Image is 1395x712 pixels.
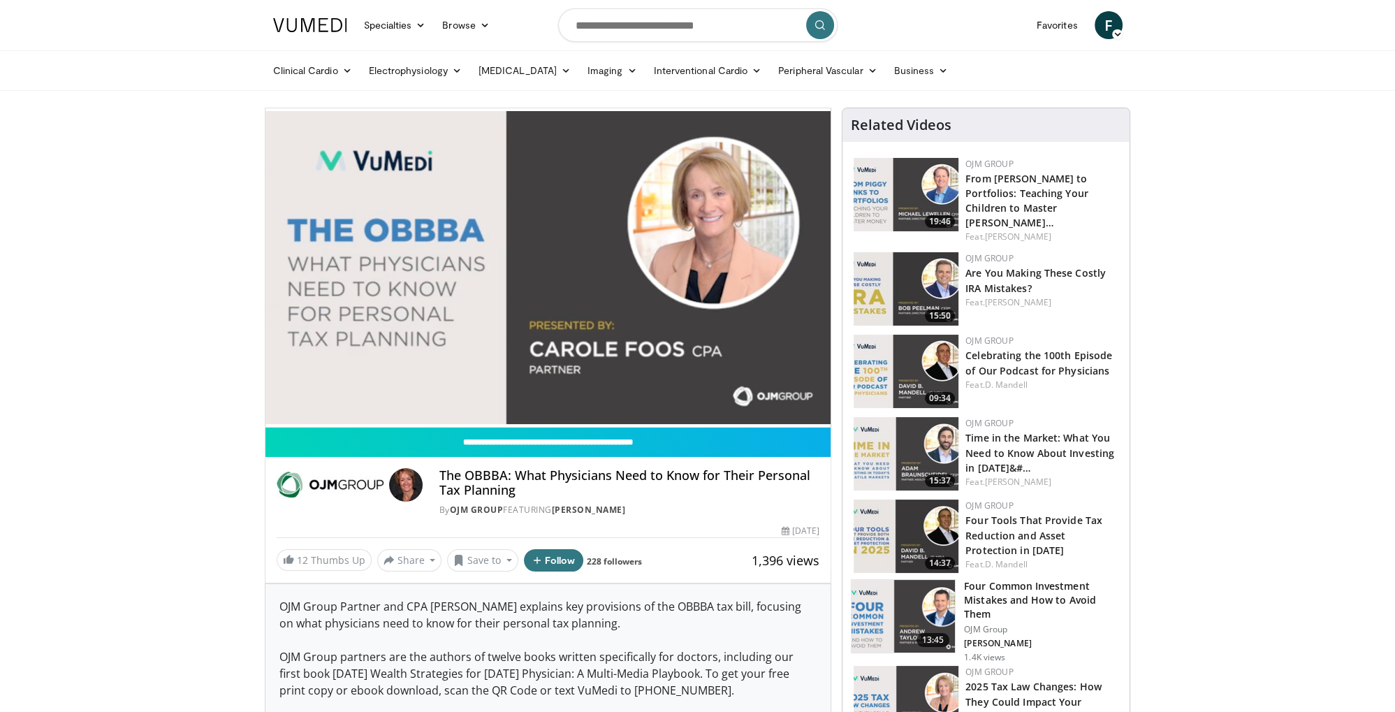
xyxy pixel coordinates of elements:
[965,252,1014,264] a: OJM Group
[965,476,1118,488] div: Feat.
[552,504,626,516] a: [PERSON_NAME]
[964,652,1005,663] p: 1.4K views
[645,57,770,85] a: Interventional Cardio
[447,549,518,572] button: Save to
[965,417,1014,429] a: OJM Group
[1095,11,1123,39] a: F
[916,633,950,647] span: 13:45
[854,252,958,326] img: 4b415aee-9520-4d6f-a1e1-8e5e22de4108.150x105_q85_crop-smart_upscale.jpg
[434,11,498,39] a: Browse
[925,392,955,405] span: 09:34
[925,474,955,487] span: 15:37
[852,580,955,653] img: f90543b2-11a1-4aab-98f1-82dfa77c6314.png.150x105_q85_crop-smart_upscale.png
[965,349,1112,377] a: Celebrating the 100th Episode of Our Podcast for Physicians
[854,158,958,231] a: 19:46
[925,215,955,228] span: 19:46
[965,335,1014,347] a: OJM Group
[273,18,347,32] img: VuMedi Logo
[985,558,1028,570] a: D. Mandell
[964,638,1121,649] p: [PERSON_NAME]
[854,335,958,408] a: 09:34
[965,296,1118,309] div: Feat.
[265,57,360,85] a: Clinical Cardio
[854,335,958,408] img: 7438bed5-bde3-4519-9543-24a8eadaa1c2.150x105_q85_crop-smart_upscale.jpg
[965,514,1102,556] a: Four Tools That Provide Tax Reduction and Asset Protection in [DATE]
[770,57,885,85] a: Peripheral Vascular
[965,500,1014,511] a: OJM Group
[965,158,1014,170] a: OJM Group
[277,468,384,502] img: OJM Group
[854,158,958,231] img: 282c92bf-9480-4465-9a17-aeac8df0c943.150x105_q85_crop-smart_upscale.jpg
[450,504,504,516] a: OJM Group
[925,557,955,569] span: 14:37
[356,11,434,39] a: Specialties
[752,552,819,569] span: 1,396 views
[985,231,1051,242] a: [PERSON_NAME]
[377,549,442,572] button: Share
[965,379,1118,391] div: Feat.
[886,57,957,85] a: Business
[439,468,819,498] h4: The OBBBA: What Physicians Need to Know for Their Personal Tax Planning
[277,549,372,571] a: 12 Thumbs Up
[1028,11,1086,39] a: Favorites
[985,296,1051,308] a: [PERSON_NAME]
[925,310,955,322] span: 15:50
[985,476,1051,488] a: [PERSON_NAME]
[360,57,470,85] a: Electrophysiology
[965,558,1118,571] div: Feat.
[965,172,1088,229] a: From [PERSON_NAME] to Portfolios: Teaching Your Children to Master [PERSON_NAME]…
[854,417,958,491] a: 15:37
[265,108,831,428] video-js: Video Player
[558,8,838,42] input: Search topics, interventions
[854,500,958,573] a: 14:37
[851,117,951,133] h4: Related Videos
[782,525,819,537] div: [DATE]
[965,666,1014,678] a: OJM Group
[965,231,1118,243] div: Feat.
[439,504,819,516] div: By FEATURING
[587,555,642,567] a: 228 followers
[965,266,1106,294] a: Are You Making These Costly IRA Mistakes?
[470,57,579,85] a: [MEDICAL_DATA]
[965,431,1114,474] a: Time in the Market: What You Need to Know About Investing in [DATE]&#…
[524,549,584,572] button: Follow
[854,252,958,326] a: 15:50
[854,500,958,573] img: 6704c0a6-4d74-4e2e-aaba-7698dfbc586a.150x105_q85_crop-smart_upscale.jpg
[579,57,645,85] a: Imaging
[964,624,1121,635] p: OJM Group
[851,579,1121,663] a: 13:45 Four Common Investment Mistakes and How to Avoid Them OJM Group [PERSON_NAME] 1.4K views
[964,579,1121,621] h3: Four Common Investment Mistakes and How to Avoid Them
[297,553,308,567] span: 12
[389,468,423,502] img: Avatar
[854,417,958,491] img: cfc453be-3f74-41d3-a301-0743b7c46f05.150x105_q85_crop-smart_upscale.jpg
[985,379,1028,391] a: D. Mandell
